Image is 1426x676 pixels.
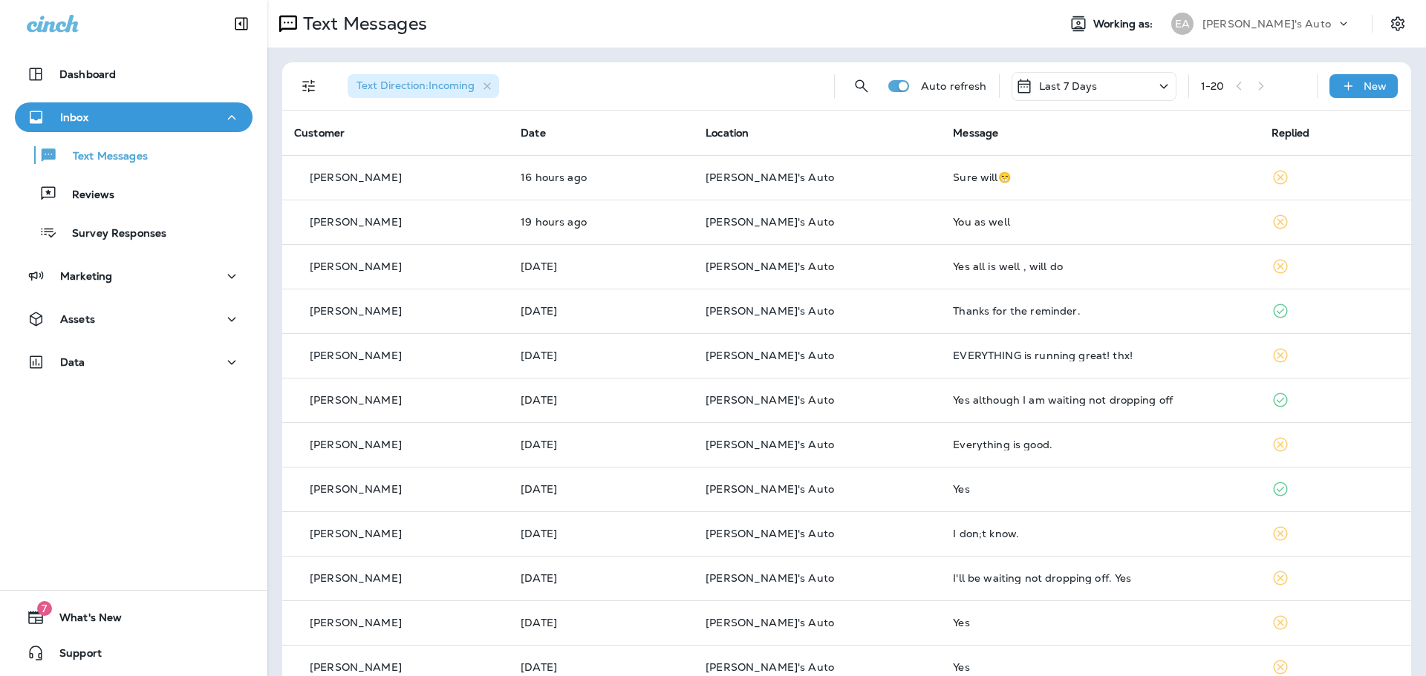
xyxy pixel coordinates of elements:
p: Sep 7, 2025 12:03 PM [521,572,682,584]
span: [PERSON_NAME]'s Auto [706,393,834,407]
span: Working as: [1093,18,1156,30]
span: Message [953,126,998,140]
p: Sep 9, 2025 11:58 AM [521,305,682,317]
p: [PERSON_NAME] [310,483,402,495]
p: Sep 8, 2025 11:43 AM [521,439,682,450]
span: [PERSON_NAME]'s Auto [706,660,834,674]
p: [PERSON_NAME] [310,394,402,406]
button: Text Messages [15,140,253,171]
p: [PERSON_NAME] [310,350,402,361]
button: Support [15,638,253,668]
button: Data [15,347,253,377]
button: Dashboard [15,59,253,89]
button: Inbox [15,102,253,132]
div: Sure will😁 [953,171,1247,183]
span: Customer [294,126,345,140]
p: [PERSON_NAME] [310,661,402,673]
p: New [1364,80,1387,92]
span: Date [521,126,546,140]
div: Yes [953,661,1247,673]
span: Location [706,126,749,140]
div: I'll be waiting not dropping off. Yes [953,572,1247,584]
p: [PERSON_NAME] [310,216,402,228]
span: [PERSON_NAME]'s Auto [706,304,834,318]
span: Replied [1272,126,1310,140]
button: Collapse Sidebar [221,9,262,39]
span: [PERSON_NAME]'s Auto [706,215,834,229]
button: Reviews [15,178,253,209]
span: [PERSON_NAME]'s Auto [706,171,834,184]
span: [PERSON_NAME]'s Auto [706,438,834,451]
span: [PERSON_NAME]'s Auto [706,482,834,496]
button: Settings [1384,10,1411,37]
div: You as well [953,216,1247,228]
span: 7 [37,601,52,616]
p: [PERSON_NAME] [310,260,402,272]
p: [PERSON_NAME] [310,572,402,584]
p: Dashboard [59,68,116,80]
div: EVERYTHING is running great! thx! [953,350,1247,361]
div: Thanks for the reminder. [953,305,1247,317]
p: Data [60,356,85,368]
p: [PERSON_NAME]'s Auto [1202,18,1331,30]
span: Text Direction : Incoming [356,79,475,92]
span: [PERSON_NAME]'s Auto [706,571,834,585]
div: EA [1171,13,1194,35]
div: Yes although I am waiting not dropping off [953,394,1247,406]
p: Text Messages [58,150,148,164]
p: Sep 7, 2025 11:14 AM [521,661,682,673]
p: Assets [60,313,95,325]
p: Reviews [57,188,114,203]
span: [PERSON_NAME]'s Auto [706,616,834,629]
p: Last 7 Days [1039,80,1098,92]
p: Sep 10, 2025 11:33 AM [521,216,682,228]
p: Sep 9, 2025 11:26 AM [521,394,682,406]
p: [PERSON_NAME] [310,528,402,539]
span: [PERSON_NAME]'s Auto [706,260,834,273]
p: [PERSON_NAME] [310,617,402,629]
p: Text Messages [297,13,427,35]
p: [PERSON_NAME] [310,439,402,450]
p: [PERSON_NAME] [310,305,402,317]
p: [PERSON_NAME] [310,171,402,183]
div: Yes [953,617,1247,629]
p: Inbox [60,111,88,123]
button: Survey Responses [15,217,253,248]
button: Marketing [15,261,253,291]
button: Search Messages [847,71,876,101]
span: What's New [45,611,122,629]
p: Sep 7, 2025 11:30 AM [521,617,682,629]
p: Marketing [60,270,112,282]
div: Yes all is well , will do [953,260,1247,272]
span: [PERSON_NAME]'s Auto [706,527,834,540]
p: Sep 9, 2025 09:56 PM [521,260,682,272]
span: Support [45,647,102,665]
div: 1 - 20 [1201,80,1225,92]
button: Filters [294,71,324,101]
p: Sep 10, 2025 03:29 PM [521,171,682,183]
p: Auto refresh [921,80,987,92]
button: 7What's New [15,603,253,632]
p: Sep 7, 2025 12:38 PM [521,528,682,539]
p: Sep 9, 2025 11:27 AM [521,350,682,361]
p: Sep 8, 2025 11:17 AM [521,483,682,495]
div: Everything is good. [953,439,1247,450]
button: Assets [15,304,253,334]
p: Survey Responses [57,227,166,241]
div: Text Direction:Incoming [348,74,499,98]
div: I don;t know. [953,528,1247,539]
div: Yes [953,483,1247,495]
span: [PERSON_NAME]'s Auto [706,349,834,362]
